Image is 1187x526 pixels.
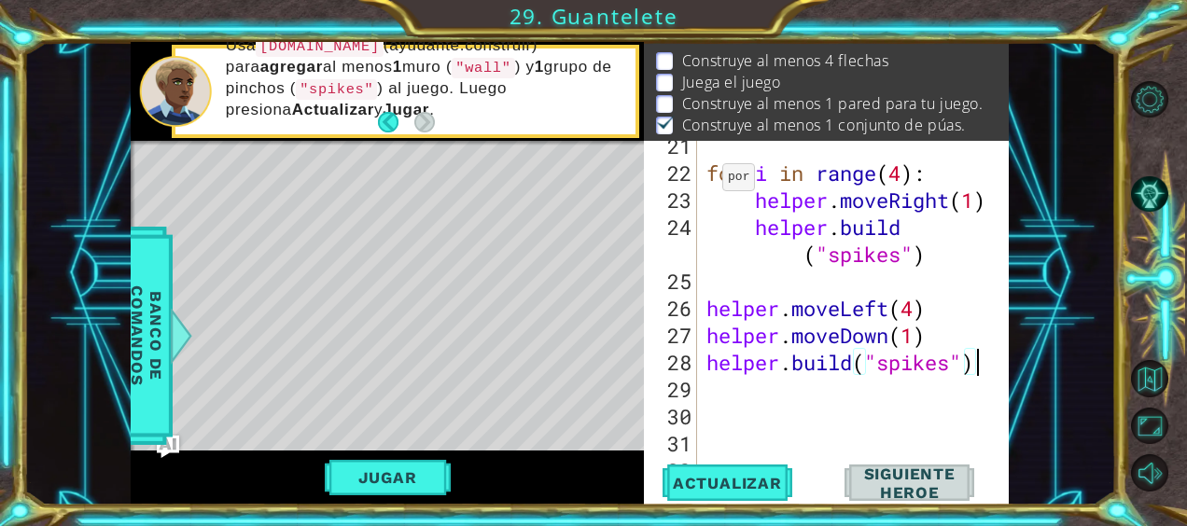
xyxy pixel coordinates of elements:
[1131,175,1167,212] button: Pista AI
[393,58,402,76] strong: 1
[682,72,781,92] p: Juega el juego
[682,115,966,135] p: Construye al menos 1 conjunto de púas.
[378,112,414,132] button: Back
[648,268,697,295] div: 25
[648,403,697,430] div: 30
[535,58,544,76] strong: 1
[1134,354,1187,402] a: Volver al Mapa
[648,349,697,376] div: 28
[656,464,799,501] button: Actualizar
[648,376,697,403] div: 29
[157,436,179,458] button: Ask AI
[296,79,377,100] code: "spikes"
[256,36,384,57] code: [DOMAIN_NAME]
[728,170,749,184] code: por
[648,214,697,268] div: 24
[1131,454,1167,491] button: Silencio
[452,58,514,78] code: "wall"
[648,295,697,322] div: 26
[325,460,451,495] button: Jugar
[1131,81,1167,118] button: Opciones del Nivel
[648,322,697,349] div: 27
[816,464,1004,502] span: Siguiente Heroe
[648,132,697,159] div: 21
[260,58,323,76] strong: agregar
[226,35,622,120] p: Usa (ayudante.construir) para al menos muro ( ) y grupo de pinchos ( ) al juego. Luego presiona y .
[682,93,984,114] p: Construye al menos 1 pared para tu juego.
[648,187,697,214] div: 23
[648,457,697,484] div: 32
[1131,408,1167,444] button: Maximizar Navegador
[656,115,675,130] img: Check mark for checkbox
[292,101,374,118] strong: Actualizar
[648,159,697,187] div: 22
[1131,360,1167,396] button: Volver al Mapa
[122,239,171,432] span: Banco de comandos
[648,430,697,457] div: 31
[816,464,1004,501] button: Siguiente Heroe
[654,474,801,492] span: Actualizar
[383,101,429,118] strong: Jugar
[414,112,435,132] button: Next
[682,50,888,71] p: Construye al menos 4 flechas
